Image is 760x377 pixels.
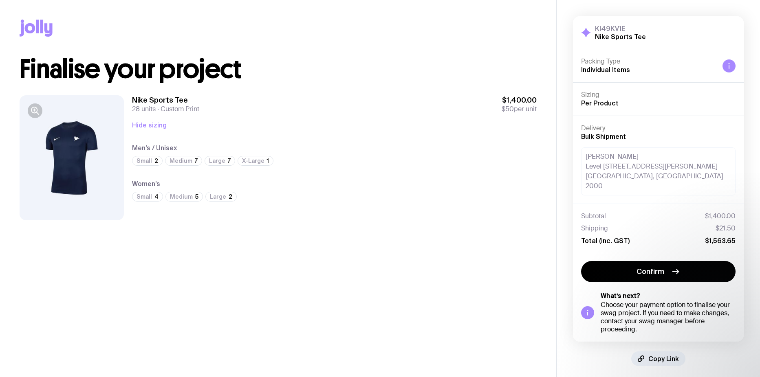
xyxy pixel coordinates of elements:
iframe: Intercom live chat [732,349,752,369]
h4: Delivery [581,124,736,132]
h2: Nike Sports Tee [595,33,646,41]
span: 1 [267,158,269,164]
span: Total (inc. GST) [581,237,630,245]
span: 4 [154,193,159,200]
span: Medium [170,193,193,200]
h4: Women’s [132,179,537,188]
span: $1,400.00 [502,95,537,105]
span: Confirm [637,267,664,276]
h5: What’s next? [601,292,736,300]
span: Custom Print [156,105,199,113]
span: Shipping [581,224,608,232]
div: Choose your payment option to finalise your swag project. If you need to make changes, contact yo... [601,301,736,333]
span: Bulk Shipment [581,133,626,140]
span: 5 [195,193,198,200]
button: Confirm [581,261,736,282]
span: Small [137,193,152,200]
span: 2 [229,193,232,200]
span: Medium [170,158,192,164]
button: Copy Link [631,351,685,366]
button: Hide sizing [132,120,167,130]
span: $1,563.65 [705,237,736,245]
span: X-Large [242,158,264,164]
span: $50 [502,105,514,113]
span: 28 units [132,105,156,113]
span: 7 [228,158,231,164]
span: Large [209,158,225,164]
span: 2 [154,158,158,164]
span: $1,400.00 [705,212,736,220]
span: Per Product [581,99,619,107]
h4: Packing Type [581,57,716,66]
span: $21.50 [716,224,736,232]
span: Subtotal [581,212,606,220]
span: 7 [195,158,198,164]
span: Large [210,193,226,200]
span: Individual Items [581,66,630,73]
h3: KI49KV1E [595,24,646,33]
span: Copy Link [648,355,679,363]
h4: Sizing [581,91,736,99]
h1: Finalise your project [20,56,537,82]
h3: Nike Sports Tee [132,95,199,105]
span: per unit [502,105,537,113]
h4: Men’s / Unisex [132,143,537,153]
span: Small [137,158,152,164]
div: [PERSON_NAME] Level [STREET_ADDRESS][PERSON_NAME] [GEOGRAPHIC_DATA], [GEOGRAPHIC_DATA] 2000 [581,147,736,195]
